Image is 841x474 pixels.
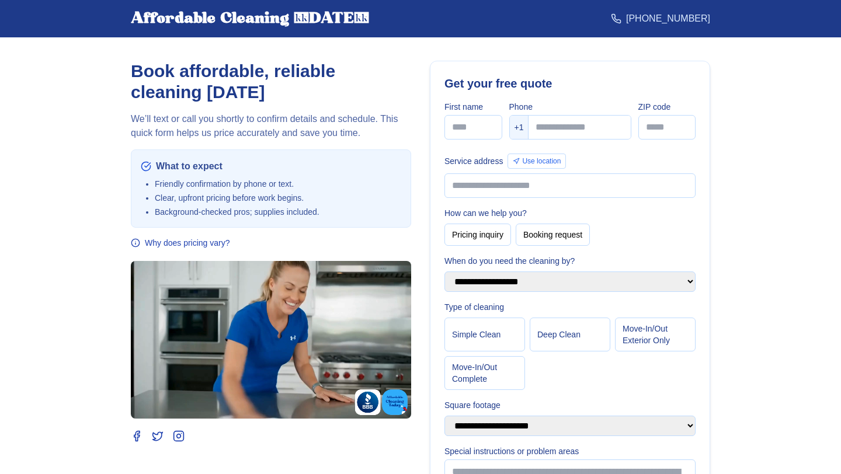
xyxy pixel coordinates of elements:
p: We’ll text or call you shortly to confirm details and schedule. This quick form helps us price ac... [131,112,411,140]
a: [PHONE_NUMBER] [611,12,710,26]
li: Background‑checked pros; supplies included. [155,206,401,218]
button: Move‑In/Out Complete [444,356,525,390]
label: How can we help you? [444,207,696,219]
label: First name [444,101,502,113]
h2: Get your free quote [444,75,696,92]
button: Pricing inquiry [444,224,511,246]
button: Simple Clean [444,318,525,351]
label: Service address [444,155,503,167]
button: Why does pricing vary? [131,237,230,249]
label: Special instructions or problem areas [444,445,696,457]
a: Twitter [152,430,164,442]
li: Clear, upfront pricing before work begins. [155,192,401,204]
button: Booking request [516,224,590,246]
button: Deep Clean [530,318,610,351]
label: When do you need the cleaning by? [444,255,696,267]
h1: Book affordable, reliable cleaning [DATE] [131,61,411,103]
li: Friendly confirmation by phone or text. [155,178,401,190]
div: Affordable Cleaning [DATE] [131,9,369,28]
span: What to expect [156,159,223,173]
label: Type of cleaning [444,301,696,313]
a: Instagram [173,430,185,442]
div: +1 [510,116,529,139]
label: Phone [509,101,631,113]
button: Use location [508,154,566,169]
button: Move‑In/Out Exterior Only [615,318,696,351]
a: Facebook [131,430,143,442]
label: Square footage [444,399,696,411]
label: ZIP code [638,101,696,113]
